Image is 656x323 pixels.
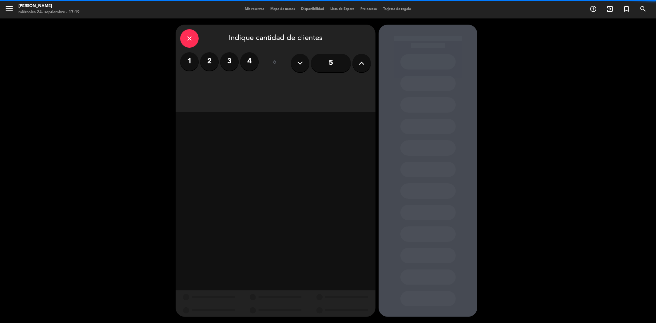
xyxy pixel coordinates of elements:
span: Pre-acceso [357,7,380,11]
span: Tarjetas de regalo [380,7,414,11]
div: Indique cantidad de clientes [180,29,371,48]
i: close [186,35,193,42]
i: menu [5,4,14,13]
button: menu [5,4,14,15]
span: Mapa de mesas [267,7,298,11]
span: Disponibilidad [298,7,327,11]
div: [PERSON_NAME] [18,3,80,9]
label: 1 [180,52,199,71]
div: ó [265,52,285,74]
i: exit_to_app [606,5,614,13]
span: Mis reservas [242,7,267,11]
label: 3 [220,52,239,71]
i: search [639,5,647,13]
label: 4 [240,52,259,71]
i: turned_in_not [623,5,630,13]
label: 2 [200,52,219,71]
div: miércoles 24. septiembre - 17:19 [18,9,80,15]
span: Lista de Espera [327,7,357,11]
i: add_circle_outline [590,5,597,13]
